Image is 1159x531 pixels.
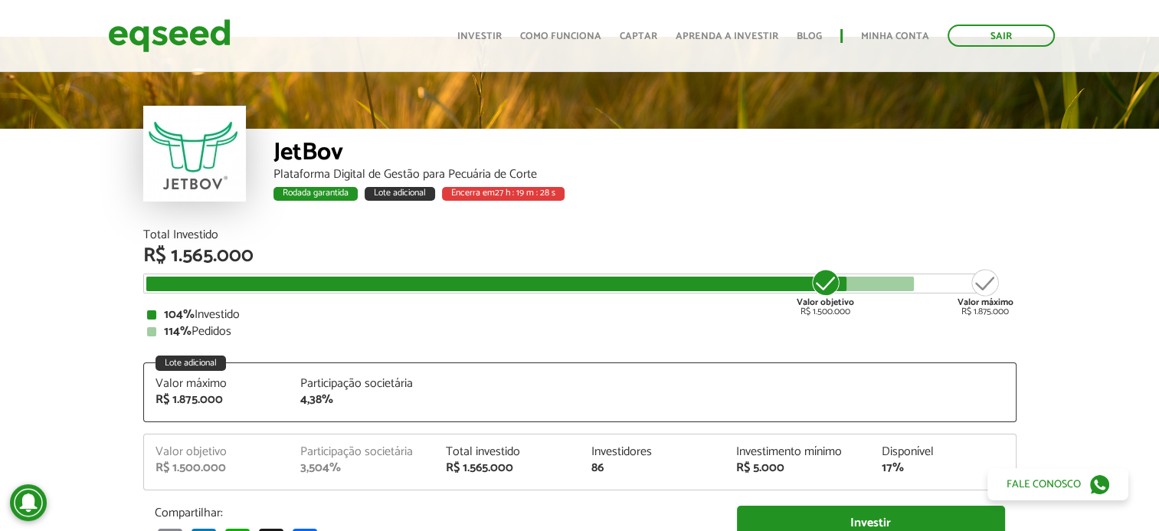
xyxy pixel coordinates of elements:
img: EqSeed [108,15,231,56]
a: Fale conosco [987,468,1128,500]
div: 3,504% [300,462,423,474]
div: R$ 1.875.000 [156,394,278,406]
div: Investido [147,309,1013,321]
span: 27 h : 19 m : 28 s [495,185,555,200]
div: Valor máximo [156,378,278,390]
strong: 104% [164,304,195,325]
div: 4,38% [300,394,423,406]
strong: Valor máximo [958,295,1013,310]
div: R$ 1.500.000 [797,267,854,316]
div: Lote adicional [365,187,435,201]
a: Sair [948,25,1055,47]
div: Pedidos [147,326,1013,338]
p: Compartilhar: [155,506,714,520]
div: R$ 1.565.000 [143,246,1017,266]
div: 17% [882,462,1004,474]
div: R$ 1.565.000 [446,462,568,474]
strong: Valor objetivo [797,295,854,310]
div: Rodada garantida [273,187,358,201]
a: Investir [457,31,502,41]
div: Total Investido [143,229,1017,241]
div: R$ 1.875.000 [958,267,1013,316]
a: Blog [797,31,822,41]
a: Minha conta [861,31,929,41]
a: Como funciona [520,31,601,41]
div: Participação societária [300,446,423,458]
div: Total investido [446,446,568,458]
div: Valor objetivo [156,446,278,458]
div: Investimento mínimo [736,446,859,458]
a: Aprenda a investir [676,31,778,41]
div: Lote adicional [156,356,226,371]
div: JetBov [273,140,1017,169]
div: 86 [591,462,713,474]
div: Encerra em [442,187,565,201]
div: Disponível [882,446,1004,458]
div: R$ 5.000 [736,462,859,474]
div: Participação societária [300,378,423,390]
div: Plataforma Digital de Gestão para Pecuária de Corte [273,169,1017,181]
div: Investidores [591,446,713,458]
strong: 114% [164,321,192,342]
div: R$ 1.500.000 [156,462,278,474]
a: Captar [620,31,657,41]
